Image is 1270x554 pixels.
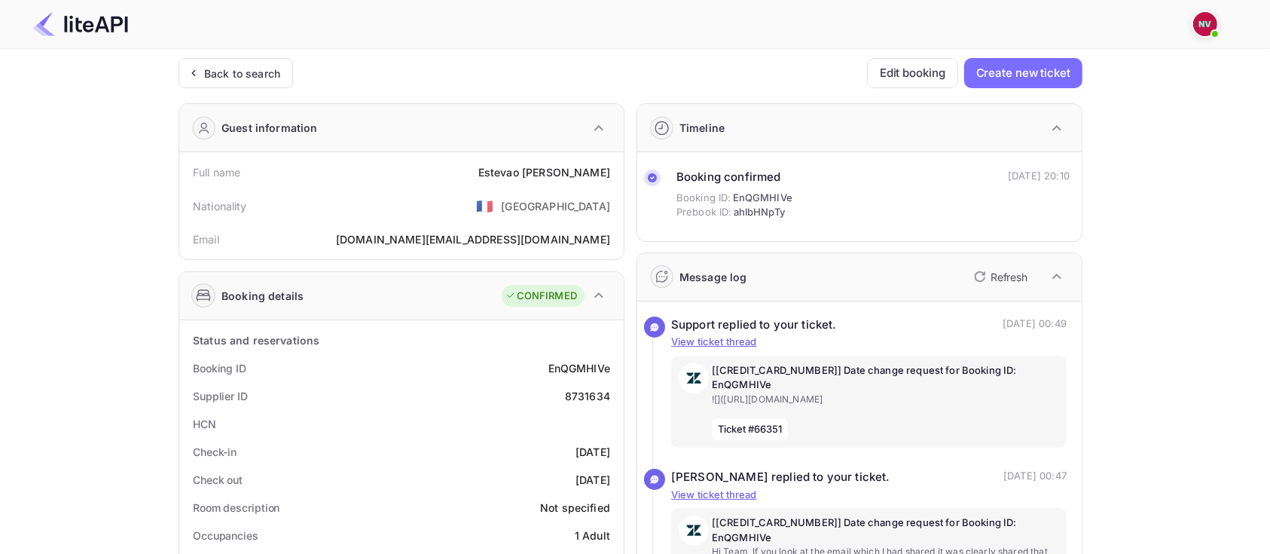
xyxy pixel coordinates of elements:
p: ![]([URL][DOMAIN_NAME] [712,393,1059,406]
img: AwvSTEc2VUhQAAAAAElFTkSuQmCC [679,363,709,393]
p: [[CREDIT_CARD_NUMBER]] Date change request for Booking ID: EnQGMHIVe [712,363,1059,393]
div: [DATE] 20:10 [1008,169,1070,184]
div: Booking details [221,288,304,304]
div: [GEOGRAPHIC_DATA] [501,198,610,214]
span: Ticket #66351 [712,418,788,441]
img: Nicholas Valbusa [1193,12,1217,36]
div: Timeline [679,120,725,136]
span: EnQGMHIVe [733,191,792,206]
div: Status and reservations [193,332,319,348]
div: HCN [193,416,216,432]
div: CONFIRMED [505,289,577,304]
button: Refresh [965,265,1033,289]
div: Full name [193,164,240,180]
span: Booking ID: [676,191,731,206]
div: [PERSON_NAME] replied to your ticket. [671,469,890,486]
div: Check-in [193,444,237,460]
div: Check out [193,472,243,488]
div: Back to search [204,66,280,81]
div: Occupancies [193,528,258,543]
div: Support replied to your ticket. [671,317,837,334]
div: Guest information [221,120,318,136]
p: View ticket thread [671,488,1067,503]
div: 1 Adult [575,528,610,543]
div: [DATE] [575,472,610,488]
span: ahlbHNpTy [734,205,785,220]
div: Not specified [540,500,610,516]
div: Booking confirmed [676,169,792,186]
p: [DATE] 00:49 [1003,317,1067,334]
div: EnQGMHIVe [548,360,610,376]
button: Edit booking [867,58,958,88]
p: View ticket thread [671,335,1067,350]
div: Room description [193,500,279,516]
div: 8731634 [565,388,610,404]
img: AwvSTEc2VUhQAAAAAElFTkSuQmCC [679,516,709,546]
div: [DATE] [575,444,610,460]
p: Refresh [991,269,1027,285]
div: Estevao [PERSON_NAME] [478,164,610,180]
div: Message log [679,269,747,285]
div: Email [193,231,219,247]
button: Create new ticket [964,58,1082,88]
div: Supplier ID [193,388,248,404]
div: Booking ID [193,360,246,376]
p: [[CREDIT_CARD_NUMBER]] Date change request for Booking ID: EnQGMHIVe [712,516,1059,545]
span: United States [476,192,493,219]
div: [DOMAIN_NAME][EMAIL_ADDRESS][DOMAIN_NAME] [336,231,610,247]
span: Prebook ID: [676,205,732,220]
img: LiteAPI Logo [33,12,128,36]
div: Nationality [193,198,247,214]
p: [DATE] 00:47 [1003,469,1067,486]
